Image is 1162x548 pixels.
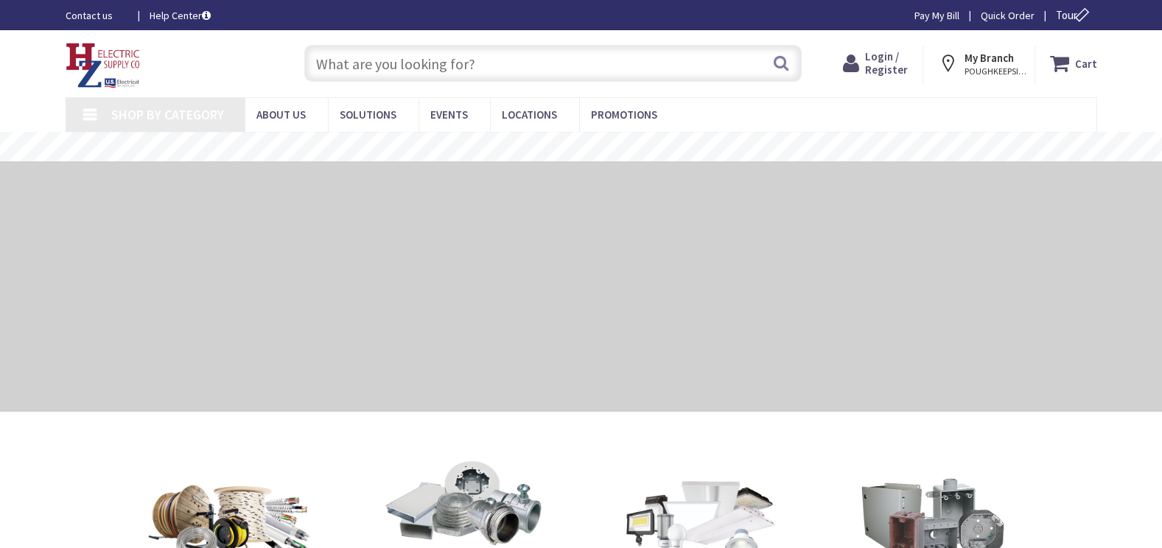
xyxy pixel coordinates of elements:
a: Contact us [66,8,126,23]
a: Help Center [150,8,211,23]
span: Solutions [340,108,396,122]
span: Locations [502,108,557,122]
span: Tour [1056,8,1093,22]
span: Login / Register [865,49,908,77]
span: Events [430,108,468,122]
input: What are you looking for? [304,45,802,82]
strong: Cart [1075,50,1097,77]
span: POUGHKEEPSIE, [GEOGRAPHIC_DATA] [965,66,1027,77]
span: Shop By Category [111,106,224,123]
div: My Branch POUGHKEEPSIE, [GEOGRAPHIC_DATA] [938,50,1021,77]
a: Quick Order [981,8,1035,23]
a: Login / Register [843,50,908,77]
img: HZ Electric Supply [66,43,141,88]
span: Promotions [591,108,657,122]
strong: My Branch [965,51,1014,65]
a: Pay My Bill [914,8,959,23]
span: About Us [256,108,306,122]
a: Cart [1050,50,1097,77]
